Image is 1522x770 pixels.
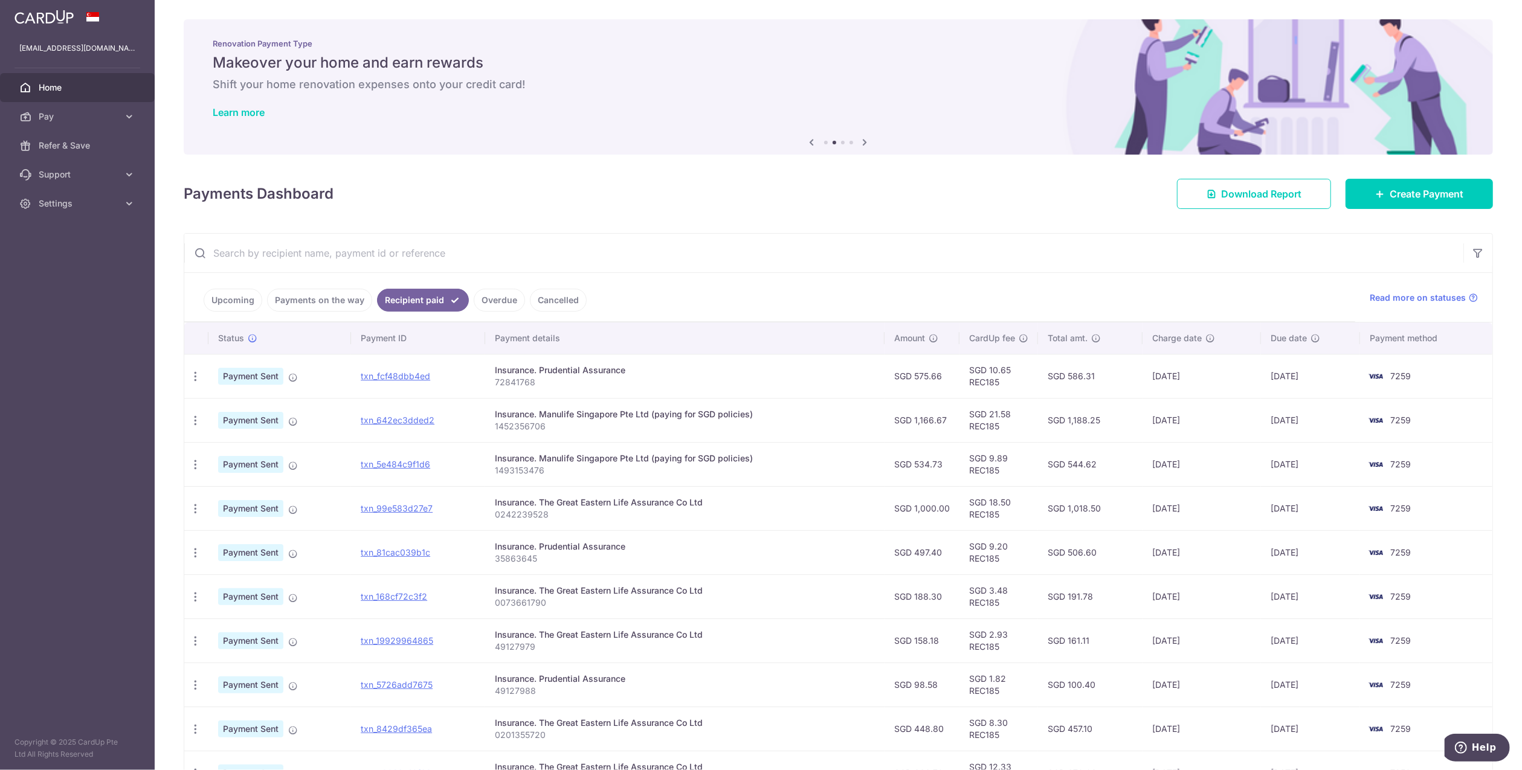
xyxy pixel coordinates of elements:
span: Payment Sent [218,676,283,693]
td: [DATE] [1143,398,1261,442]
td: SGD 191.78 [1038,574,1143,618]
span: 7259 [1390,547,1411,557]
th: Payment ID [351,322,485,354]
td: SGD 21.58 REC185 [959,398,1038,442]
th: Payment method [1360,322,1492,354]
a: txn_19929964865 [361,635,433,646]
td: [DATE] [1261,530,1360,574]
span: Payment Sent [218,632,283,649]
span: Payment Sent [218,368,283,385]
span: Payment Sent [218,588,283,605]
td: SGD 497.40 [885,530,959,574]
img: Renovation banner [184,19,1493,155]
td: [DATE] [1143,530,1261,574]
span: 7259 [1390,723,1411,734]
img: CardUp [15,10,74,24]
img: Bank Card [1364,634,1388,648]
span: Read more on statuses [1370,292,1466,304]
a: Upcoming [204,289,262,312]
td: SGD 2.93 REC185 [959,618,1038,663]
a: txn_81cac039b1c [361,547,430,557]
img: Bank Card [1364,457,1388,472]
a: txn_642ec3dded2 [361,415,434,425]
td: [DATE] [1143,486,1261,530]
td: [DATE] [1143,354,1261,398]
span: 7259 [1390,635,1411,646]
img: Bank Card [1364,369,1388,383]
span: Payment Sent [218,720,283,737]
p: 0242239528 [495,509,875,521]
td: SGD 448.80 [885,707,959,751]
div: Insurance. The Great Eastern Life Assurance Co Ltd [495,585,875,597]
img: Bank Card [1364,501,1388,516]
a: txn_5e484c9f1d6 [361,459,430,469]
a: Overdue [474,289,525,312]
td: SGD 3.48 REC185 [959,574,1038,618]
a: Cancelled [530,289,587,312]
span: Payment Sent [218,544,283,561]
th: Payment details [485,322,885,354]
td: SGD 18.50 REC185 [959,486,1038,530]
h4: Payments Dashboard [184,183,334,205]
td: SGD 10.65 REC185 [959,354,1038,398]
td: SGD 100.40 [1038,663,1143,707]
a: Read more on statuses [1370,292,1478,304]
p: 49127988 [495,685,875,697]
span: Payment Sent [218,412,283,429]
td: SGD 9.89 REC185 [959,442,1038,486]
a: txn_fcf48dbb4ed [361,371,430,381]
td: SGD 457.10 [1038,707,1143,751]
td: SGD 506.60 [1038,530,1143,574]
td: [DATE] [1261,354,1360,398]
td: [DATE] [1261,707,1360,751]
div: Insurance. The Great Eastern Life Assurance Co Ltd [495,496,875,509]
a: txn_5726add7675 [361,679,433,690]
td: SGD 1.82 REC185 [959,663,1038,707]
td: [DATE] [1261,486,1360,530]
a: Payments on the way [267,289,372,312]
a: txn_168cf72c3f2 [361,591,427,602]
td: [DATE] [1143,707,1261,751]
td: [DATE] [1261,574,1360,618]
div: Insurance. Manulife Singapore Pte Ltd (paying for SGD policies) [495,452,875,464]
span: CardUp fee [969,332,1015,344]
span: Refer & Save [39,140,118,152]
span: Payment Sent [218,456,283,473]
span: 7259 [1390,459,1411,469]
span: Download Report [1221,187,1301,201]
td: SGD 158.18 [885,618,959,663]
td: [DATE] [1261,618,1360,663]
p: 0201355720 [495,729,875,741]
span: 7259 [1390,371,1411,381]
td: [DATE] [1261,663,1360,707]
div: Insurance. The Great Eastern Life Assurance Co Ltd [495,717,875,729]
td: SGD 1,018.50 [1038,486,1143,530]
a: Download Report [1177,179,1331,209]
td: SGD 544.62 [1038,442,1143,486]
span: Charge date [1152,332,1202,344]
img: Bank Card [1364,545,1388,560]
span: Amount [894,332,925,344]
td: SGD 8.30 REC185 [959,707,1038,751]
td: SGD 161.11 [1038,618,1143,663]
p: Renovation Payment Type [213,39,1464,48]
td: SGD 1,166.67 [885,398,959,442]
td: [DATE] [1143,574,1261,618]
span: Home [39,82,118,94]
div: Insurance. Prudential Assurance [495,673,875,685]
span: Due date [1271,332,1307,344]
td: [DATE] [1143,442,1261,486]
a: txn_8429df365ea [361,723,432,734]
td: [DATE] [1261,398,1360,442]
p: 35863645 [495,553,875,565]
div: Insurance. Manulife Singapore Pte Ltd (paying for SGD policies) [495,408,875,420]
p: 1452356706 [495,420,875,432]
h6: Shift your home renovation expenses onto your credit card! [213,77,1464,92]
img: Bank Card [1364,678,1388,692]
img: Bank Card [1364,722,1388,736]
p: 0073661790 [495,597,875,609]
a: txn_99e583d27e7 [361,503,433,513]
div: Insurance. Prudential Assurance [495,364,875,376]
td: SGD 534.73 [885,442,959,486]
